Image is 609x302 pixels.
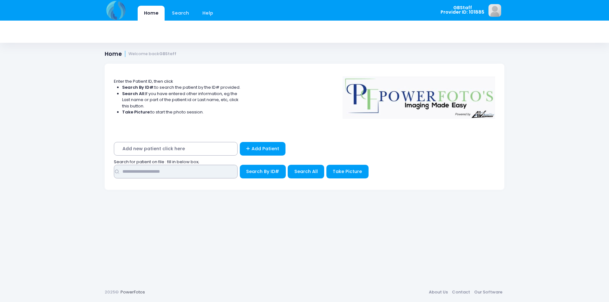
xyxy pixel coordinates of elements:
[114,142,238,156] span: Add new patient click here
[121,289,145,295] a: PowerFotos
[105,289,119,295] span: 2025©
[488,4,501,17] img: image
[122,84,154,90] strong: Search By ID#:
[427,286,450,298] a: About Us
[441,5,484,15] span: GBStaff Provider ID: 101885
[122,91,241,109] li: If you have entered other information, eg the Last name or part of the patient id or Last name, e...
[122,109,241,115] li: to start the photo session.
[159,51,176,56] strong: GBStaff
[294,168,318,175] span: Search All
[472,286,504,298] a: Our Software
[196,6,219,21] a: Help
[122,91,145,97] strong: Search All:
[105,51,176,57] h1: Home
[122,109,151,115] strong: Take Picture:
[326,165,369,178] button: Take Picture
[240,142,286,156] a: Add Patient
[166,6,195,21] a: Search
[340,72,498,119] img: Logo
[333,168,362,175] span: Take Picture
[138,6,165,21] a: Home
[114,78,173,84] span: Enter the Patient ID, then click
[246,168,279,175] span: Search By ID#
[288,165,324,178] button: Search All
[122,84,241,91] li: to search the patient by the ID# provided.
[240,165,286,178] button: Search By ID#
[450,286,472,298] a: Contact
[114,159,199,165] span: Search for patient on file : fill in below box;
[128,52,176,56] small: Welcome back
